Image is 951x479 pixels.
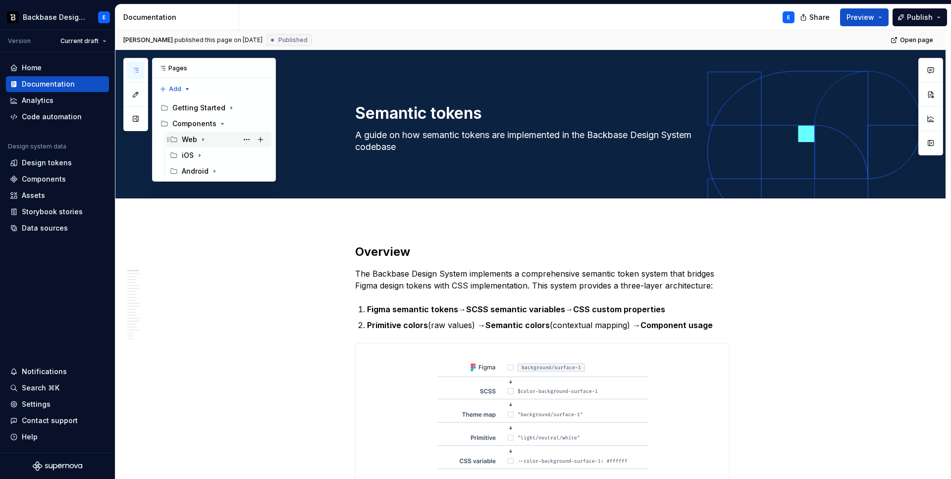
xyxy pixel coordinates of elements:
[172,119,216,129] div: Components
[6,171,109,187] a: Components
[893,8,947,26] button: Publish
[166,163,271,179] div: Android
[888,33,938,47] a: Open page
[60,37,99,45] span: Current draft
[103,13,106,21] div: E
[353,127,728,155] textarea: A guide on how semantic tokens are implemented in the Backbase Design System codebase
[22,63,42,73] div: Home
[172,103,225,113] div: Getting Started
[6,380,109,396] button: Search ⌘K
[2,6,113,28] button: Backbase Design SystemE
[166,132,271,147] div: Web
[367,303,730,315] p: → →
[22,96,53,105] div: Analytics
[174,36,263,44] div: published this page on [DATE]
[182,135,197,144] div: Web
[56,34,111,48] button: Current draft
[787,13,790,21] div: E
[6,60,109,76] a: Home
[22,399,51,409] div: Settings
[8,37,31,45] div: Version
[6,364,109,380] button: Notifications
[22,79,75,89] div: Documentation
[355,268,730,291] p: The Backbase Design System implements a comprehensive semantic token system that bridges Figma de...
[353,101,728,125] textarea: Semantic tokens
[6,93,109,108] a: Analytics
[8,143,66,150] div: Design system data
[33,461,82,471] svg: Supernova Logo
[22,383,59,393] div: Search ⌘K
[6,220,109,236] a: Data sources
[846,12,874,22] span: Preview
[573,304,665,314] strong: CSS custom properties
[6,76,109,92] a: Documentation
[23,12,86,22] div: Backbase Design System
[22,207,83,217] div: Storybook stories
[6,109,109,125] a: Code automation
[22,223,68,233] div: Data sources
[22,174,66,184] div: Components
[6,188,109,203] a: Assets
[6,204,109,220] a: Storybook stories
[907,12,933,22] span: Publish
[7,11,19,23] img: ef5c8306-425d-487c-96cf-06dd46f3a532.png
[485,320,550,330] strong: Semantic colors
[367,304,458,314] strong: Figma semantic tokens
[795,8,836,26] button: Share
[22,367,67,377] div: Notifications
[367,320,428,330] strong: Primitive colors
[900,36,933,44] span: Open page
[157,100,271,116] div: Getting Started
[840,8,889,26] button: Preview
[153,58,275,78] div: Pages
[169,85,181,93] span: Add
[166,147,271,163] div: iOS
[123,12,235,22] div: Documentation
[640,320,713,330] strong: Component usage
[367,319,730,331] p: (raw values) → (contextual mapping) →
[182,150,194,160] div: iOS
[6,429,109,445] button: Help
[22,112,82,122] div: Code automation
[6,413,109,429] button: Contact support
[355,244,730,260] h2: Overview
[22,191,45,200] div: Assets
[278,36,308,44] span: Published
[157,100,271,179] div: Page tree
[6,396,109,412] a: Settings
[22,416,78,426] div: Contact support
[6,155,109,171] a: Design tokens
[157,116,271,132] div: Components
[157,82,194,96] button: Add
[466,304,565,314] strong: SCSS semantic variables
[22,432,38,442] div: Help
[809,12,830,22] span: Share
[123,36,173,44] span: [PERSON_NAME]
[182,166,209,176] div: Android
[22,158,72,168] div: Design tokens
